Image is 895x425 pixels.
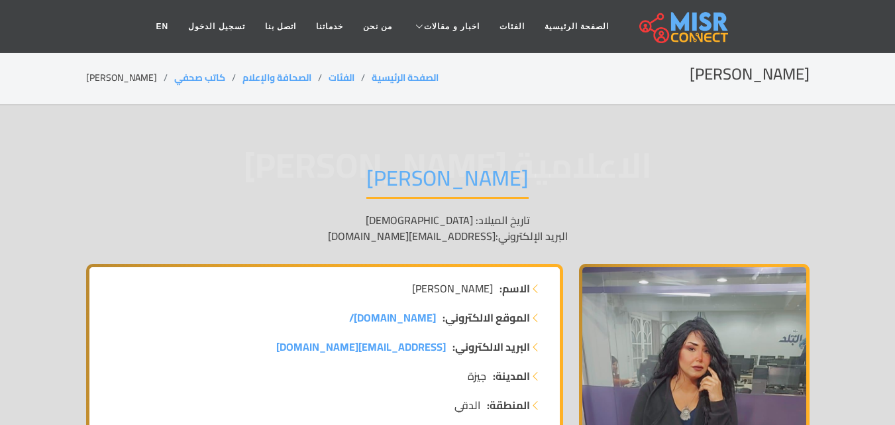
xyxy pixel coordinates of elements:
[454,397,480,413] span: الدقي
[412,280,493,296] span: [PERSON_NAME]
[372,69,439,86] a: الصفحة الرئيسية
[690,65,810,84] h2: [PERSON_NAME]
[452,339,530,355] strong: البريد الالكتروني:
[493,368,530,384] strong: المدينة:
[276,339,446,355] a: [EMAIL_ADDRESS][DOMAIN_NAME]
[402,14,490,39] a: اخبار و مقالات
[242,69,311,86] a: الصحافة والإعلام
[353,14,402,39] a: من نحن
[146,14,179,39] a: EN
[306,14,353,39] a: خدماتنا
[329,69,354,86] a: الفئات
[366,165,529,199] h1: [PERSON_NAME]
[468,368,486,384] span: جيزة
[487,397,530,413] strong: المنطقة:
[490,14,535,39] a: الفئات
[86,212,810,244] p: تاريخ الميلاد: [DEMOGRAPHIC_DATA] البريد الإلكتروني: [EMAIL_ADDRESS][DOMAIN_NAME]
[86,71,174,85] li: [PERSON_NAME]
[349,310,436,326] a: [DOMAIN_NAME]/
[276,337,446,357] span: [EMAIL_ADDRESS][DOMAIN_NAME]
[174,69,225,86] a: كاتب صحفي
[255,14,306,39] a: اتصل بنا
[443,310,530,326] strong: الموقع الالكتروني:
[178,14,254,39] a: تسجيل الدخول
[500,280,530,296] strong: الاسم:
[535,14,619,39] a: الصفحة الرئيسية
[424,21,480,32] span: اخبار و مقالات
[349,308,436,328] span: [DOMAIN_NAME]/
[639,10,728,43] img: main.misr_connect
